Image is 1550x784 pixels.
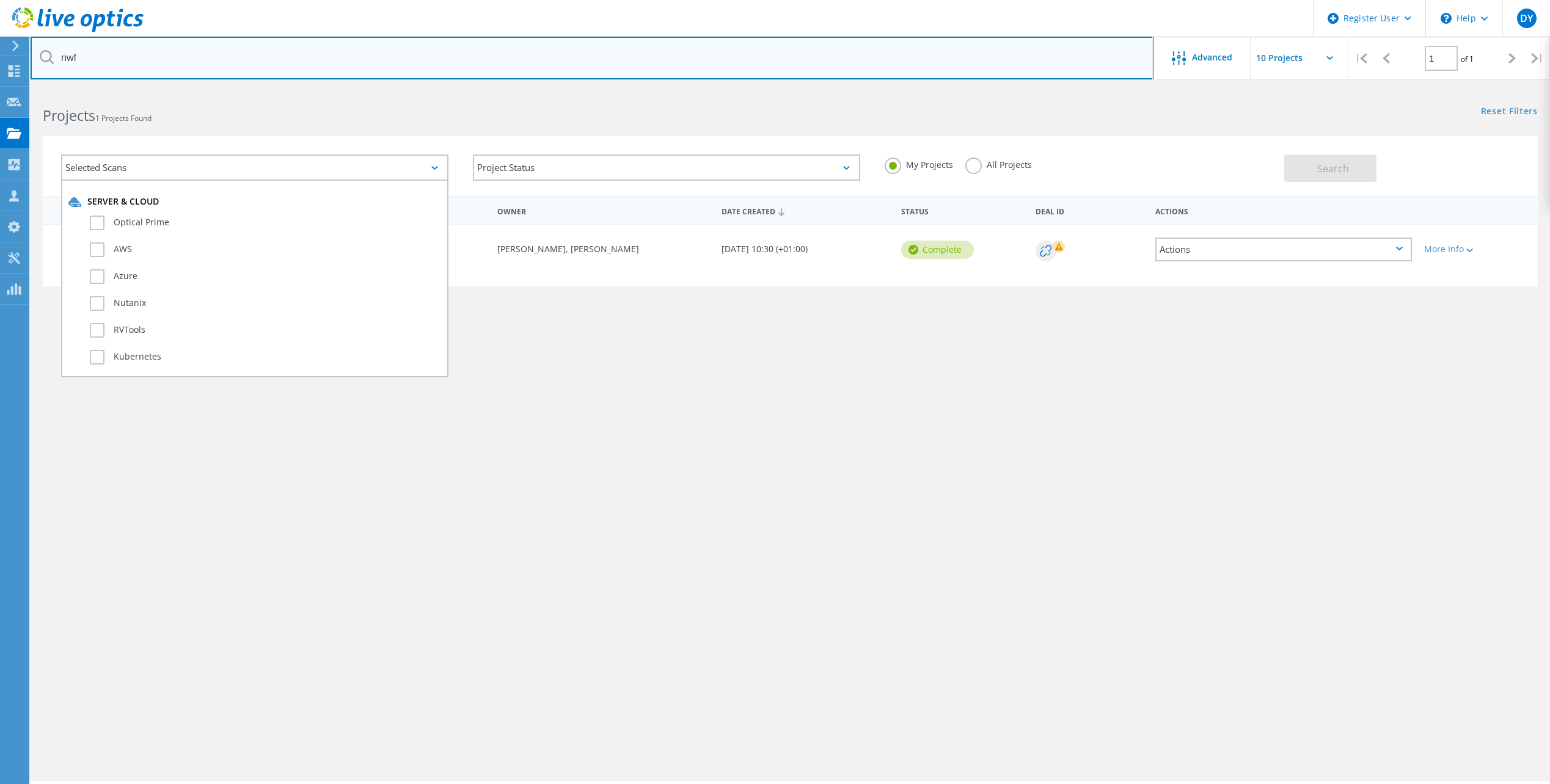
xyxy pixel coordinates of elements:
button: Search [1284,154,1376,182]
div: Date Created [715,199,895,222]
div: Selected Scans [61,154,448,181]
div: [PERSON_NAME], [PERSON_NAME] [491,225,715,266]
label: Optical Prime [90,216,441,230]
span: Search [1317,162,1349,175]
div: Actions [1155,238,1412,261]
div: Complete [901,241,974,259]
label: Azure [90,269,441,284]
svg: \n [1441,13,1452,24]
label: Kubernetes [90,350,441,365]
span: DY [1520,13,1533,23]
div: Actions [1149,199,1418,222]
div: Owner [491,199,715,222]
div: Server & Cloud [68,196,441,208]
label: Nutanix [90,296,441,311]
label: All Projects [965,158,1032,169]
label: RVTools [90,323,441,338]
b: Projects [43,106,95,125]
span: Advanced [1192,53,1232,62]
label: My Projects [885,158,953,169]
div: Project Status [473,154,860,181]
div: | [1348,37,1373,80]
div: Deal Id [1029,199,1149,222]
span: 1 Projects Found [95,113,152,123]
div: [DATE] 10:30 (+01:00) [715,225,895,266]
label: AWS [90,242,441,257]
div: Status [895,199,1029,222]
span: of 1 [1461,54,1474,64]
a: Live Optics Dashboard [12,26,144,34]
a: Reset Filters [1481,107,1538,117]
input: Search projects by name, owner, ID, company, etc [31,37,1153,79]
div: | [1525,37,1550,80]
div: More Info [1424,245,1532,253]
